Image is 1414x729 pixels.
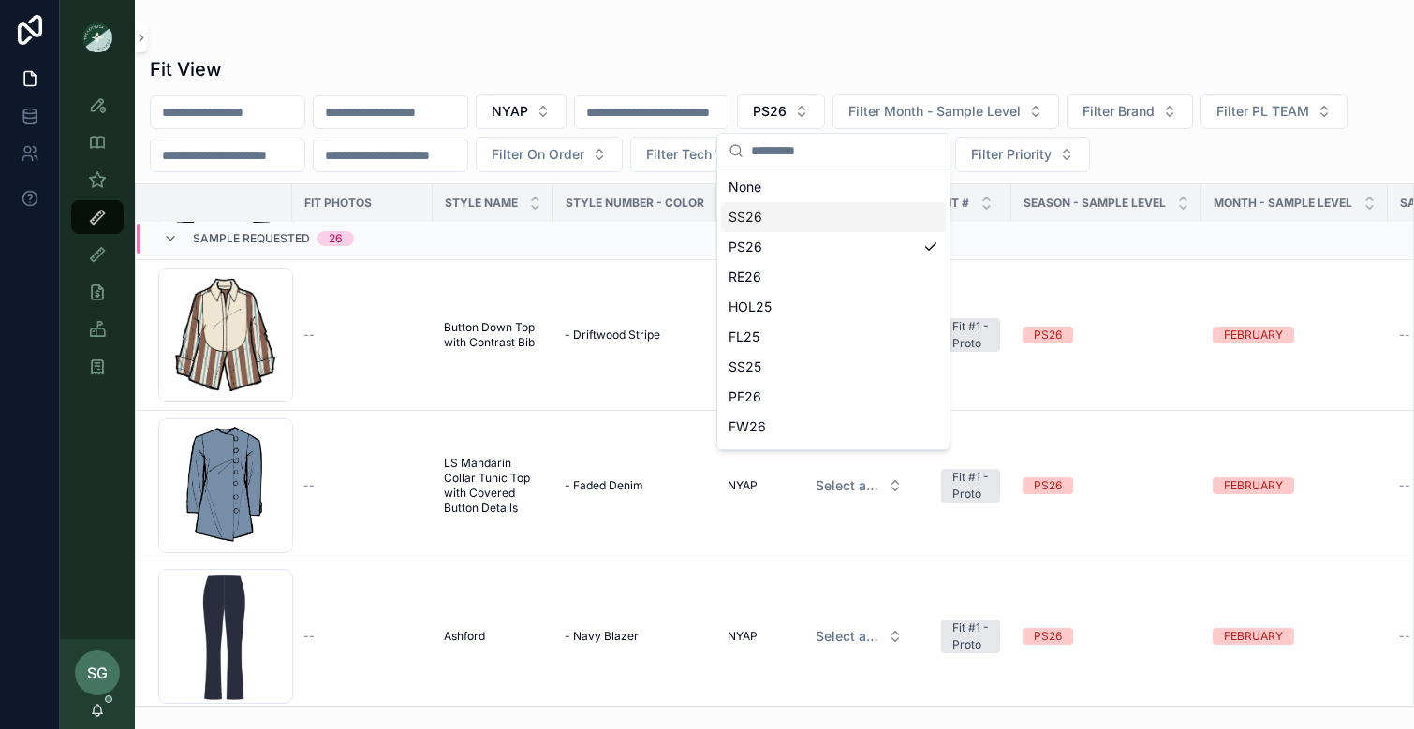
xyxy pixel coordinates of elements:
div: Fit #1 - Proto [952,620,989,653]
span: -- [1399,629,1410,644]
div: FL25 [721,322,946,352]
span: - Driftwood Stripe [565,328,660,343]
span: NYAP [728,629,758,644]
button: Select Button [476,94,567,129]
button: Select Button [1067,94,1193,129]
span: Ashford [444,629,485,644]
div: SS26 [721,202,946,232]
div: scrollable content [60,75,135,408]
div: FEBRUARY [1224,477,1283,494]
span: Style Number - Color [566,196,704,211]
a: Fit #1 - Proto [941,620,1000,653]
h1: Fit View [150,56,222,82]
button: Select Button [832,94,1059,129]
a: PS26 [1023,628,1190,645]
span: Select a HP FIT LEVEL [816,627,880,646]
span: Filter On Order [492,145,584,164]
span: NYAP [492,102,528,121]
button: Select Button [955,137,1090,172]
div: PS26 [1034,327,1062,343]
span: PS26 [753,102,787,121]
button: Select Button [1200,94,1348,129]
a: -- [303,328,421,343]
span: STYLE NAME [445,196,518,211]
a: LS Mandarin Collar Tunic Top with Covered Button Details [444,456,542,516]
a: FEBRUARY [1213,628,1377,645]
div: Fit #1 - Proto [952,469,989,503]
a: - Navy Blazer [565,629,705,644]
span: Filter Month - Sample Level [848,102,1021,121]
div: SS25 [721,352,946,382]
a: -- [303,629,421,644]
a: NYAP [728,629,777,644]
span: -- [1399,328,1410,343]
a: Select Button [800,619,919,654]
span: Filter Priority [971,145,1052,164]
span: SG [87,662,108,684]
a: -- [303,478,421,493]
span: Select a HP FIT LEVEL [816,476,880,495]
div: PS26 [1034,477,1062,494]
a: FEBRUARY [1213,477,1377,494]
button: Select Button [476,137,623,172]
a: - Faded Denim [565,478,705,493]
span: Filter PL TEAM [1216,102,1309,121]
span: Season - Sample Level [1024,196,1166,211]
img: App logo [82,22,112,52]
span: Fit Photos [304,196,372,211]
span: -- [303,629,315,644]
span: - Navy Blazer [565,629,639,644]
div: Suggestions [717,168,950,449]
a: Button Down Top with Contrast Bib [444,320,542,350]
span: -- [303,328,315,343]
a: PS26 [1023,477,1190,494]
span: Filter Brand [1083,102,1155,121]
div: PS26 [1034,628,1062,645]
div: PF26 [721,382,946,412]
a: Fit #1 - Proto [941,469,1000,503]
a: Ashford [444,629,542,644]
a: NYAP [728,478,777,493]
a: Fit #1 - Proto [941,318,1000,352]
div: None [721,172,946,202]
button: Select Button [630,137,779,172]
a: PS26 [1023,327,1190,343]
div: FW26 [721,412,946,442]
div: HOL26 [721,442,946,472]
span: Fit # [942,196,969,211]
span: Sample Requested [193,231,310,246]
a: - Driftwood Stripe [565,328,705,343]
div: Fit #1 - Proto [952,318,989,352]
div: FEBRUARY [1224,628,1283,645]
a: FEBRUARY [1213,327,1377,343]
span: Filter Tech WIP [646,145,741,164]
span: - Faded Denim [565,478,643,493]
div: RE26 [721,262,946,292]
button: Select Button [801,469,918,503]
span: -- [303,478,315,493]
span: NYAP [728,478,758,493]
div: HOL25 [721,292,946,322]
div: PS26 [721,232,946,262]
span: MONTH - SAMPLE LEVEL [1214,196,1352,211]
button: Select Button [737,94,825,129]
div: 26 [329,231,343,246]
button: Select Button [801,620,918,653]
div: FEBRUARY [1224,327,1283,343]
span: -- [1399,478,1410,493]
a: Select Button [800,468,919,503]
